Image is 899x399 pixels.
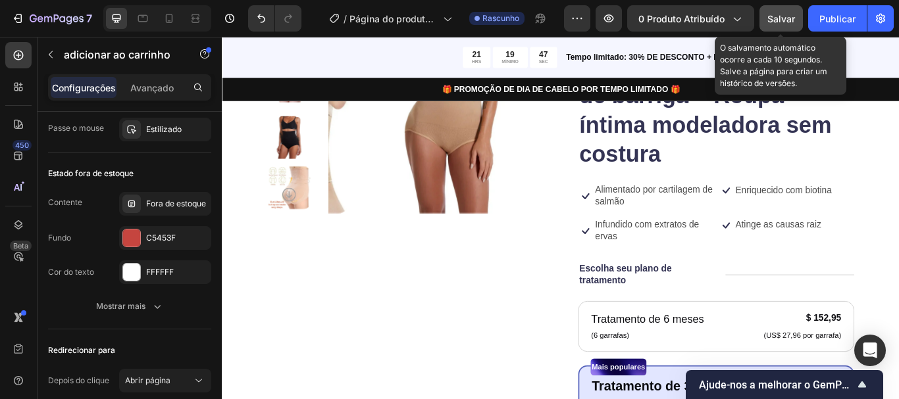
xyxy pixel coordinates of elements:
font: (6 garrafas) [430,343,475,353]
p: adicionar ao carrinho [64,47,176,62]
font: Rascunho [482,13,519,23]
font: Alimentado por cartilagem de salmão [435,173,572,198]
font: / [344,13,347,24]
font: Escolha seu plano de tratamento [417,264,525,289]
font: Depois do clique [48,375,109,385]
font: Estilizado [146,124,182,134]
font: Passe o mouse [48,123,104,133]
div: Desfazer/Refazer [248,5,301,32]
font: 0 produto atribuído [638,13,725,24]
button: Publicar [808,5,867,32]
font: Mostrar mais [96,301,145,311]
font: Página do produto - [DATE] 12:56:19 [349,13,440,38]
font: $ 152,95 [681,322,722,333]
font: 7 [86,12,92,25]
font: FFFFFF [146,267,174,277]
font: Configurações [52,82,116,93]
button: Salvar [759,5,803,32]
iframe: Área de design [222,37,899,399]
button: Abrir página [119,369,211,392]
font: adicionar ao carrinho [64,48,170,61]
button: Mostrar pesquisa - Ajude-nos a melhorar o GemPages! [699,377,870,392]
font: Enriquecido com biotina [599,174,711,185]
font: Salvar [767,13,795,24]
font: (US$ 27,96 por garrafa) [632,343,722,353]
button: Carrossel Próxima Seta [70,176,86,192]
font: Estado fora de estoque [48,168,134,178]
button: 0 produto atribuído [627,5,754,32]
button: Mostrar mais [48,294,211,318]
font: Publicar [819,13,856,24]
font: Beta [13,241,28,250]
font: Tratamento de 6 meses [430,323,562,337]
font: Fora de estoque [146,199,206,208]
font: 🎁 PROMOÇÃO DE DIA DE CABELO POR TEMPO LIMITADO 🎁 [256,56,533,66]
div: Abra o Intercom Messenger [854,335,886,366]
font: Infundido com extratos de ervas [435,214,556,239]
font: Abrir página [125,375,170,385]
font: Avançado [130,82,174,93]
font: Cor do texto [48,267,94,277]
font: Ajude-nos a melhorar o GemPages! [699,379,867,391]
font: Atinge as causas raiz [599,214,699,225]
button: 7 [5,5,98,32]
font: Mais populares [431,380,494,390]
font: 450 [15,141,29,150]
font: C5453F [146,233,176,243]
font: Fundo [48,233,71,243]
font: Redirecionar para [48,345,115,355]
font: Contente [48,197,82,207]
